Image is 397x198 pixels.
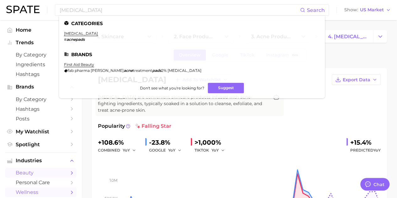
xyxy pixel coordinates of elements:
[212,147,219,153] span: YoY
[98,137,140,147] div: +108.6%
[149,147,186,154] div: GOOGLE
[16,142,66,147] span: Spotlight
[16,158,66,163] span: Industries
[5,94,77,104] a: by Category
[343,77,370,83] span: Export Data
[5,38,77,47] button: Trends
[16,40,66,45] span: Trends
[332,74,381,85] button: Export Data
[16,27,66,33] span: Home
[373,30,387,43] button: Change Category
[16,62,66,67] span: Ingredients
[64,37,67,42] span: #
[98,122,125,130] span: Popularity
[5,25,77,35] a: Home
[5,60,77,69] a: Ingredients
[16,96,66,102] span: by Category
[307,7,325,13] span: Search
[168,147,175,153] span: YoY
[16,106,66,112] span: Hashtags
[344,8,358,12] span: Show
[5,178,77,187] a: personal care
[350,147,381,154] span: Predicted
[98,147,140,154] div: combined
[5,50,77,60] a: by Category
[5,156,77,165] button: Industries
[16,116,66,122] span: Posts
[16,52,66,58] span: by Category
[140,86,204,90] span: Don't see what you're looking for?
[323,30,373,43] a: 4. [MEDICAL_DATA]
[16,71,66,77] span: Hashtags
[5,168,77,178] a: beauty
[59,5,300,15] input: Search here for a brand, industry, or ingredient
[5,114,77,124] a: Posts
[161,68,201,73] span: 2% [MEDICAL_DATA]
[123,147,130,153] span: YoY
[5,140,77,149] a: Spotlight
[5,69,77,79] a: Hashtags
[16,84,66,90] span: Brands
[5,187,77,197] a: wellness
[16,129,66,135] span: My Watchlist
[350,137,381,147] div: +15.4%
[5,127,77,136] a: My Watchlist
[149,137,186,147] div: -23.8%
[135,124,140,129] img: falling star
[6,6,40,13] img: SPATE
[64,21,320,26] li: Categories
[195,139,221,146] span: >1,000%
[98,94,269,114] span: [MEDICAL_DATA] are convenient skincare products infused with acne-fighting ingredients, typically...
[328,34,368,40] span: 4. [MEDICAL_DATA]
[168,147,182,154] button: YoY
[64,31,98,36] a: [MEDICAL_DATA]
[195,147,229,154] div: TIKTOK
[212,147,225,154] button: YoY
[64,52,320,57] li: Brands
[68,68,124,73] span: fab pharma [PERSON_NAME]
[360,8,384,12] span: US Market
[373,148,381,153] span: YoY
[64,62,94,67] a: first aid beauty
[5,82,77,92] button: Brands
[208,83,244,93] button: Suggest
[123,147,136,154] button: YoY
[343,6,392,14] button: ShowUS Market
[5,104,77,114] a: Hashtags
[16,189,66,195] span: wellness
[67,37,85,42] em: acnepads
[133,68,152,73] span: treatment
[124,68,133,73] em: acne
[16,179,66,185] span: personal care
[152,68,161,73] em: pads
[135,122,171,130] span: falling star
[16,170,66,176] span: beauty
